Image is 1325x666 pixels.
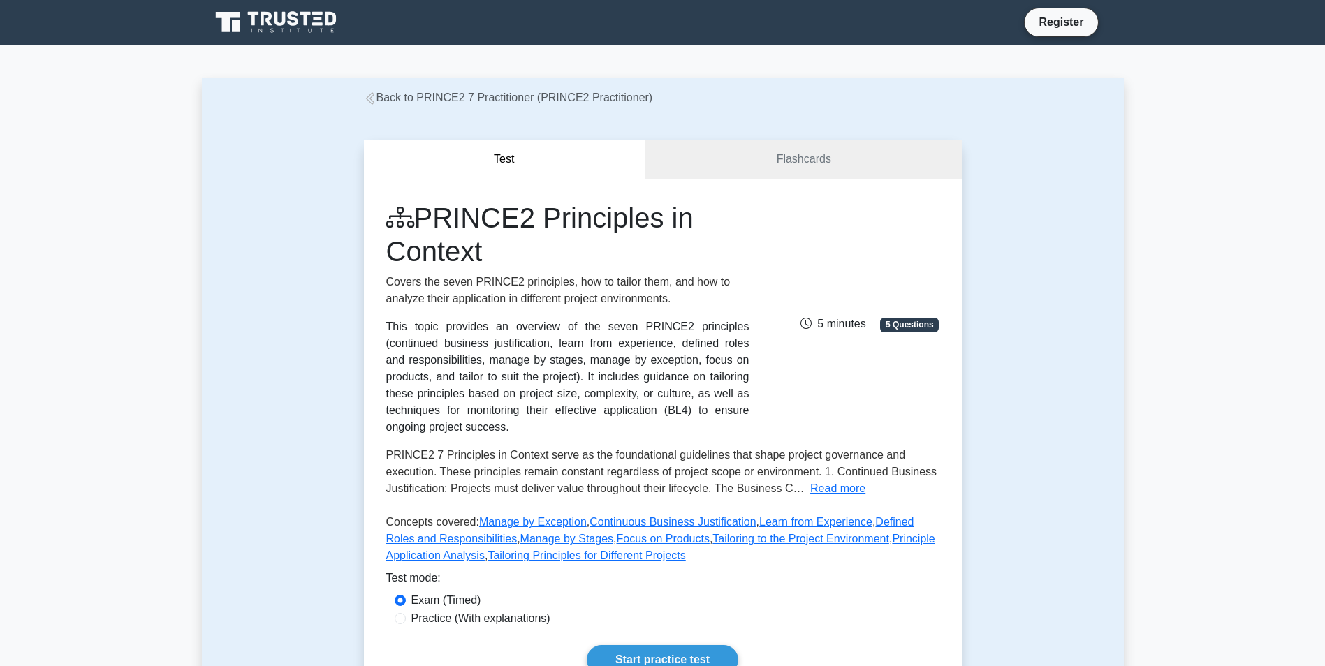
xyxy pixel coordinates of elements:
p: Concepts covered: , , , , , , , , [386,514,939,570]
a: Tailoring to the Project Environment [712,533,889,545]
h1: PRINCE2 Principles in Context [386,201,749,268]
a: Focus on Products [616,533,709,545]
span: PRINCE2 7 Principles in Context serve as the foundational guidelines that shape project governanc... [386,449,937,494]
button: Read more [810,480,865,497]
a: Manage by Exception [479,516,587,528]
a: Flashcards [645,140,961,179]
span: 5 minutes [800,318,865,330]
a: Register [1030,13,1092,31]
span: 5 Questions [880,318,939,332]
button: Test [364,140,646,179]
label: Exam (Timed) [411,592,481,609]
p: Covers the seven PRINCE2 principles, how to tailor them, and how to analyze their application in ... [386,274,749,307]
a: Back to PRINCE2 7 Practitioner (PRINCE2 Practitioner) [364,91,653,103]
div: Test mode: [386,570,939,592]
label: Practice (With explanations) [411,610,550,627]
a: Manage by Stages [520,533,613,545]
a: Learn from Experience [759,516,872,528]
div: This topic provides an overview of the seven PRINCE2 principles (continued business justification... [386,318,749,436]
a: Continuous Business Justification [590,516,756,528]
a: Tailoring Principles for Different Projects [488,549,685,561]
a: Principle Application Analysis [386,533,935,561]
